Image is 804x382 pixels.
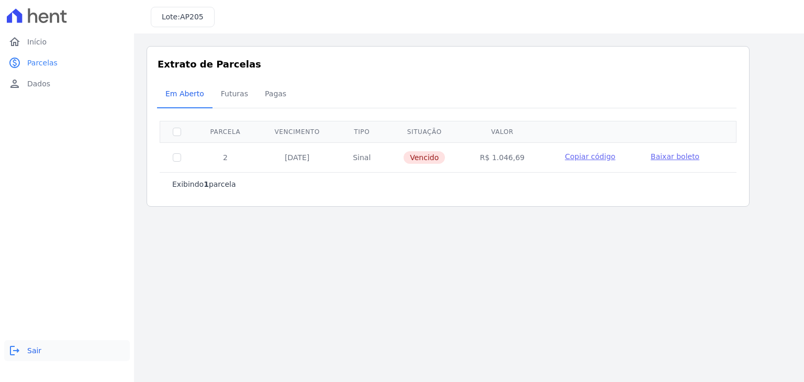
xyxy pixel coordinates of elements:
a: Pagas [256,81,295,108]
th: Parcela [194,121,257,142]
i: person [8,77,21,90]
span: Copiar código [565,152,615,161]
span: Parcelas [27,58,58,68]
span: Início [27,37,47,47]
button: Copiar código [555,151,626,162]
td: Sinal [337,142,386,172]
span: Vencido [404,151,445,164]
th: Valor [462,121,542,142]
th: Situação [386,121,462,142]
p: Exibindo parcela [172,179,236,189]
td: R$ 1.046,69 [462,142,542,172]
a: Baixar boleto [651,151,699,162]
td: 2 [194,142,257,172]
a: logoutSair [4,340,130,361]
i: home [8,36,21,48]
a: homeInício [4,31,130,52]
a: Futuras [213,81,256,108]
b: 1 [204,180,209,188]
a: Em Aberto [157,81,213,108]
span: Futuras [215,83,254,104]
span: Em Aberto [159,83,210,104]
a: paidParcelas [4,52,130,73]
span: Baixar boleto [651,152,699,161]
h3: Extrato de Parcelas [158,57,739,71]
td: [DATE] [257,142,338,172]
span: Sair [27,345,41,356]
th: Vencimento [257,121,338,142]
h3: Lote: [162,12,204,23]
span: AP205 [180,13,204,21]
span: Dados [27,78,50,89]
i: logout [8,344,21,357]
a: personDados [4,73,130,94]
th: Tipo [337,121,386,142]
i: paid [8,57,21,69]
span: Pagas [259,83,293,104]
